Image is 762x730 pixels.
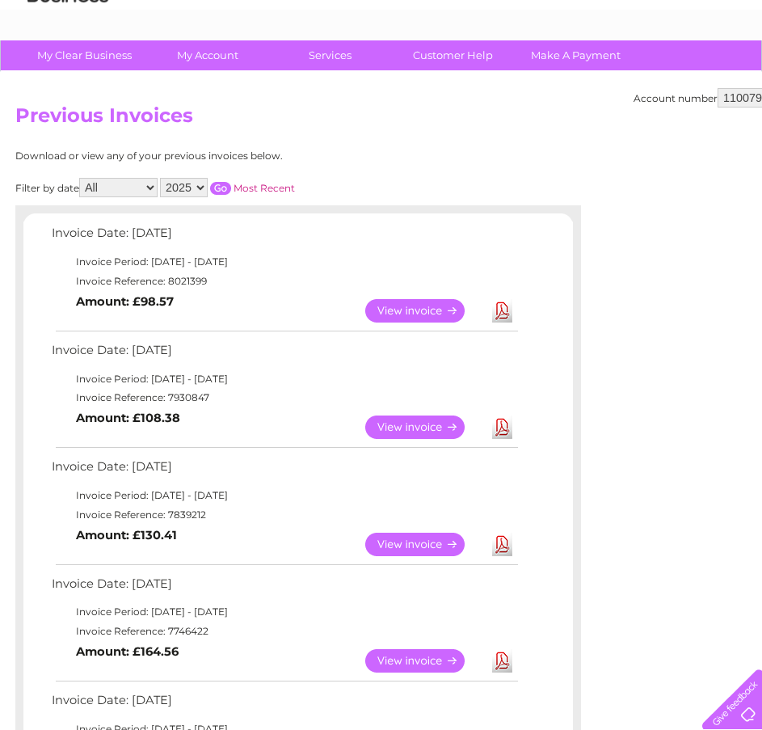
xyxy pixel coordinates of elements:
td: Invoice Period: [DATE] - [DATE] [48,369,520,389]
td: Invoice Date: [DATE] [48,340,520,369]
td: Invoice Date: [DATE] [48,690,520,719]
td: Invoice Reference: 8021399 [48,272,520,291]
img: logo.png [27,42,109,91]
a: Services [263,40,397,70]
a: My Clear Business [18,40,151,70]
a: Water [478,69,508,81]
a: Most Recent [234,182,295,194]
td: Invoice Period: [DATE] - [DATE] [48,486,520,505]
a: Contact [655,69,694,81]
a: Log out [709,69,747,81]
div: Filter by date [15,178,440,197]
div: Download or view any of your previous invoices below. [15,150,440,162]
a: Download [492,416,512,439]
td: Invoice Reference: 7839212 [48,505,520,525]
td: Invoice Period: [DATE] - [DATE] [48,602,520,622]
td: Invoice Date: [DATE] [48,456,520,486]
a: Blog [621,69,645,81]
b: Amount: £108.38 [76,411,180,425]
a: Make A Payment [509,40,642,70]
td: Invoice Reference: 7746422 [48,622,520,641]
b: Amount: £130.41 [76,528,177,542]
td: Invoice Reference: 7930847 [48,388,520,407]
a: Energy [518,69,554,81]
b: Amount: £98.57 [76,294,174,309]
a: 0333 014 3131 [457,8,569,28]
a: View [365,649,484,673]
a: Download [492,649,512,673]
td: Invoice Period: [DATE] - [DATE] [48,252,520,272]
b: Amount: £164.56 [76,644,179,659]
a: My Account [141,40,274,70]
td: Invoice Date: [DATE] [48,222,520,252]
a: View [365,299,484,323]
td: Invoice Date: [DATE] [48,573,520,603]
a: Telecoms [563,69,612,81]
a: View [365,416,484,439]
a: View [365,533,484,556]
a: Download [492,299,512,323]
a: Download [492,533,512,556]
a: Customer Help [386,40,520,70]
